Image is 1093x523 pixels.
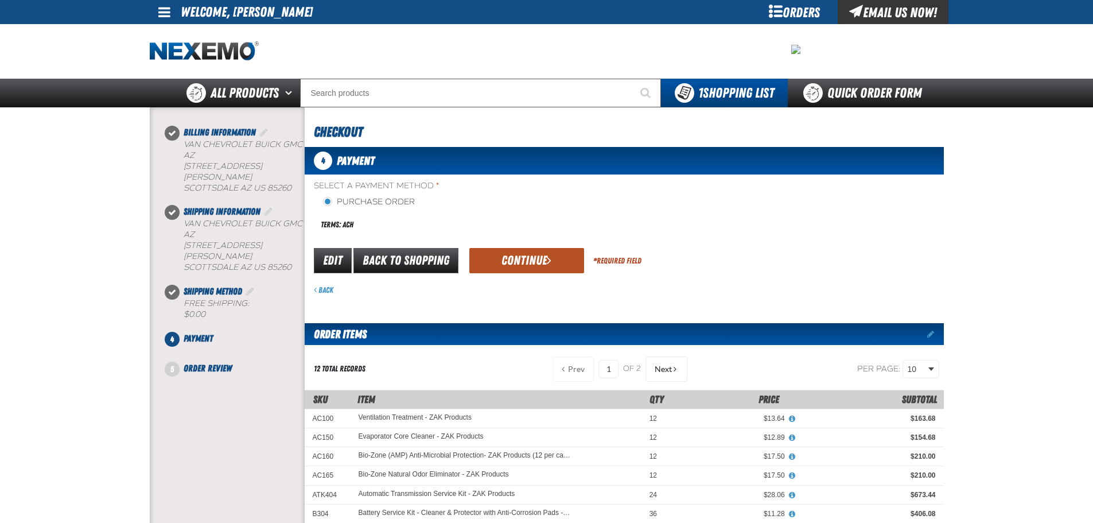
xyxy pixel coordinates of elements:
[184,206,260,217] span: Shipping Information
[673,509,785,518] div: $11.28
[165,362,180,377] span: 5
[759,393,779,405] span: Price
[649,393,664,405] span: Qty
[673,490,785,499] div: $28.06
[632,79,661,107] button: Start Searching
[649,433,657,441] span: 12
[801,433,936,442] div: $154.68
[655,365,672,374] span: Next Page
[908,363,926,375] span: 10
[359,452,572,460] a: Bio-Zone (AMP) Anti-Microbial Protection- ZAK Products (12 per case)
[323,197,415,208] label: Purchase Order
[902,393,937,405] span: Subtotal
[184,262,238,272] span: SCOTTSDALE
[785,509,800,520] button: View All Prices for Battery Service Kit - Cleaner & Protector with Anti-Corrosion Pads - ZAK Prod...
[305,447,351,466] td: AC160
[649,510,657,518] span: 36
[314,285,333,295] a: Back
[240,183,251,193] span: AZ
[184,241,262,261] span: [STREET_ADDRESS][PERSON_NAME]
[172,126,305,205] li: Billing Information. Step 1 of 5. Completed
[645,357,687,382] button: Next Page
[314,181,624,192] span: Select a Payment Method
[314,152,332,170] span: 4
[359,509,572,517] a: Battery Service Kit - Cleaner & Protector with Anti-Corrosion Pads - ZAK Products
[649,452,657,460] span: 12
[785,452,800,462] button: View All Prices for Bio-Zone (AMP) Anti-Microbial Protection- ZAK Products (12 per case)
[184,363,232,374] span: Order Review
[623,364,641,374] span: of 2
[263,206,274,217] a: Edit Shipping Information
[172,362,305,375] li: Order Review. Step 5 of 5. Not Completed
[184,161,262,182] span: [STREET_ADDRESS][PERSON_NAME]
[359,471,509,479] a: Bio-Zone Natural Odor Eliminator - ZAK Products
[254,183,265,193] span: US
[172,285,305,332] li: Shipping Method. Step 3 of 5. Completed
[150,41,259,61] img: Nexemo logo
[184,333,213,344] span: Payment
[184,286,242,297] span: Shipping Method
[353,248,458,273] a: Back to Shopping
[337,154,375,168] span: Payment
[314,248,352,273] a: Edit
[598,360,619,378] input: Current page number
[698,85,774,101] span: Shopping List
[305,323,367,345] h2: Order Items
[359,490,515,498] a: Automatic Transmission Service Kit - ZAK Products
[184,219,302,239] span: Van Chevrolet Buick GMC AZ
[258,127,270,138] a: Edit Billing Information
[649,414,657,423] span: 12
[281,79,300,107] button: Open All Products pages
[254,262,265,272] span: US
[785,490,800,501] button: View All Prices for Automatic Transmission Service Kit - ZAK Products
[673,471,785,480] div: $17.50
[785,471,800,481] button: View All Prices for Bio-Zone Natural Odor Eliminator - ZAK Products
[649,471,657,479] span: 12
[305,466,351,485] td: AC165
[788,79,943,107] a: Quick Order Form
[927,330,944,338] a: Edit items
[314,363,365,374] div: 12 total records
[244,286,256,297] a: Edit Shipping Method
[172,205,305,284] li: Shipping Information. Step 2 of 5. Completed
[323,197,332,206] input: Purchase Order
[698,85,703,101] strong: 1
[359,414,472,422] a: Ventilation Treatment - ZAK Products
[211,83,279,103] span: All Products
[164,126,305,375] nav: Checkout steps. Current step is Payment. Step 4 of 5
[661,79,788,107] button: You have 1 Shopping List. Open to view details
[165,332,180,347] span: 4
[184,309,205,319] strong: $0.00
[801,452,936,461] div: $210.00
[673,452,785,461] div: $17.50
[184,299,305,320] div: Free Shipping:
[801,414,936,423] div: $163.68
[469,248,584,273] button: Continue
[314,124,363,140] span: Checkout
[673,414,785,423] div: $13.64
[359,433,484,441] a: Evaporator Core Cleaner - ZAK Products
[267,183,291,193] bdo: 85260
[593,255,641,266] div: Required Field
[801,471,936,480] div: $210.00
[184,127,256,138] span: Billing Information
[305,485,351,504] td: ATK404
[305,504,351,523] td: B304
[150,41,259,61] a: Home
[857,363,901,373] span: Per page:
[305,428,351,447] td: AC150
[240,262,251,272] span: AZ
[314,212,624,237] div: Terms: ACH
[172,332,305,362] li: Payment. Step 4 of 5. Not Completed
[184,140,302,160] span: Van Chevrolet Buick GMC AZ
[649,491,657,499] span: 24
[673,433,785,442] div: $12.89
[791,45,800,54] img: 8bea3d79dea9a6967ba044f15c6516f9.jpeg
[785,433,800,443] button: View All Prices for Evaporator Core Cleaner - ZAK Products
[267,262,291,272] bdo: 85260
[184,183,238,193] span: SCOTTSDALE
[357,393,375,405] span: Item
[313,393,328,405] a: SKU
[801,509,936,518] div: $406.08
